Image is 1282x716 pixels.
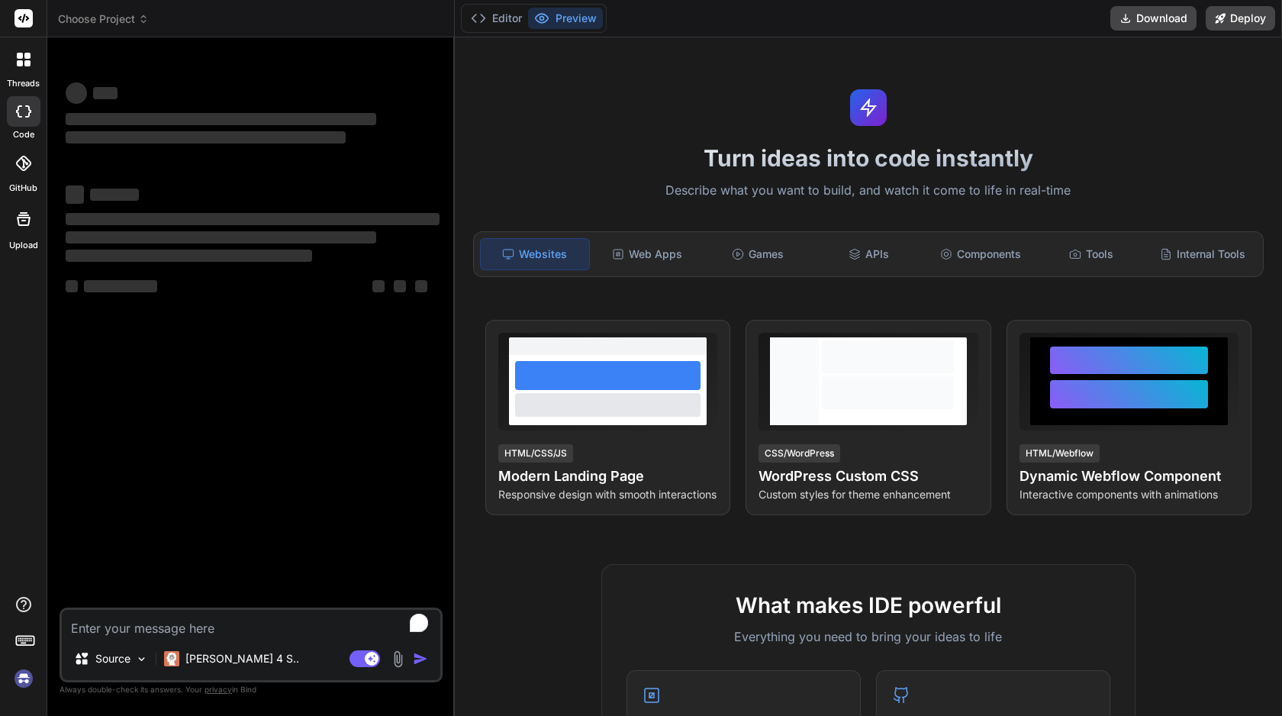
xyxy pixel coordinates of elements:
span: ‌ [66,185,84,204]
span: ‌ [66,113,376,125]
div: Internal Tools [1148,238,1257,270]
span: ‌ [394,280,406,292]
span: ‌ [66,213,440,225]
span: Choose Project [58,11,149,27]
label: GitHub [9,182,37,195]
p: Describe what you want to build, and watch it come to life in real-time [464,181,1273,201]
span: ‌ [84,280,157,292]
img: Claude 4 Sonnet [164,651,179,666]
p: Interactive components with animations [1019,487,1239,502]
label: code [13,128,34,141]
label: Upload [9,239,38,252]
div: Games [704,238,812,270]
div: HTML/Webflow [1019,444,1100,463]
p: Responsive design with smooth interactions [498,487,717,502]
h2: What makes IDE powerful [627,589,1110,621]
button: Deploy [1206,6,1275,31]
p: Always double-check its answers. Your in Bind [60,682,443,697]
span: ‌ [66,280,78,292]
h4: Modern Landing Page [498,466,717,487]
div: Websites [480,238,590,270]
img: icon [413,651,428,666]
button: Editor [465,8,528,29]
div: APIs [815,238,923,270]
span: ‌ [93,87,118,99]
button: Download [1110,6,1197,31]
div: Components [926,238,1035,270]
span: ‌ [66,231,376,244]
img: attachment [389,650,407,668]
p: Everything you need to bring your ideas to life [627,627,1110,646]
label: threads [7,77,40,90]
p: Source [95,651,130,666]
textarea: To enrich screen reader interactions, please activate Accessibility in Grammarly extension settings [62,610,440,637]
button: Preview [528,8,603,29]
img: signin [11,666,37,692]
span: privacy [205,685,232,694]
img: Pick Models [135,653,148,666]
div: Tools [1038,238,1146,270]
span: ‌ [90,189,139,201]
h4: Dynamic Webflow Component [1019,466,1239,487]
div: CSS/WordPress [759,444,840,463]
h1: Turn ideas into code instantly [464,144,1273,172]
div: HTML/CSS/JS [498,444,573,463]
p: Custom styles for theme enhancement [759,487,978,502]
span: ‌ [66,131,346,144]
div: Web Apps [593,238,701,270]
span: ‌ [415,280,427,292]
span: ‌ [66,82,87,104]
span: ‌ [66,250,312,262]
h4: WordPress Custom CSS [759,466,978,487]
p: [PERSON_NAME] 4 S.. [185,651,299,666]
span: ‌ [372,280,385,292]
